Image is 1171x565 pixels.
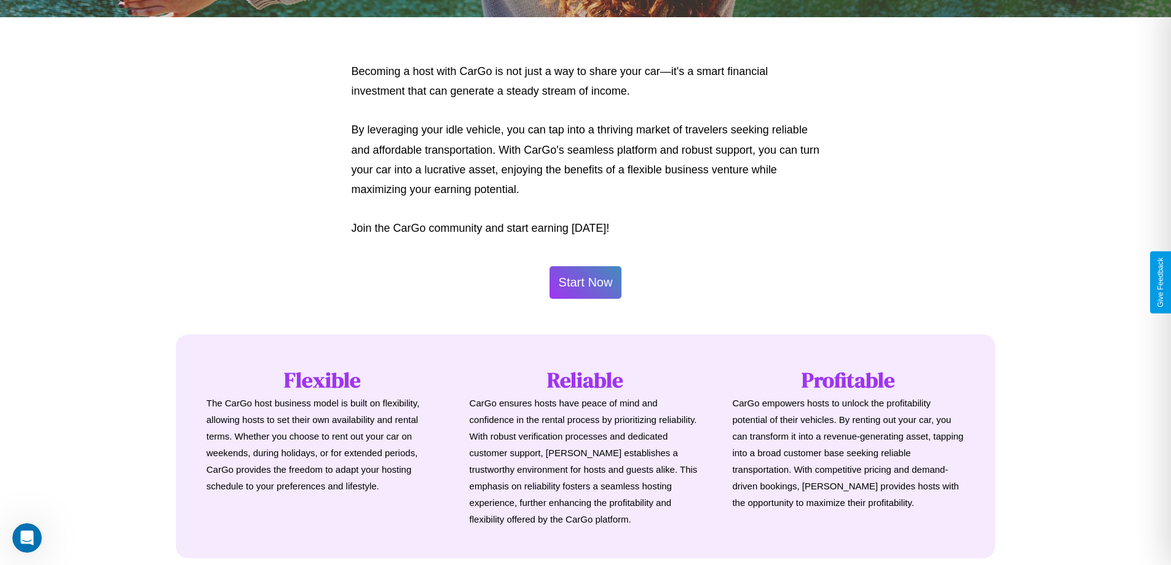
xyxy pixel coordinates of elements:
h1: Reliable [470,365,702,395]
p: CarGo empowers hosts to unlock the profitability potential of their vehicles. By renting out your... [732,395,964,511]
h1: Flexible [207,365,439,395]
button: Start Now [550,266,622,299]
iframe: Intercom live chat [12,523,42,553]
p: The CarGo host business model is built on flexibility, allowing hosts to set their own availabili... [207,395,439,494]
p: By leveraging your idle vehicle, you can tap into a thriving market of travelers seeking reliable... [352,120,820,200]
div: Give Feedback [1156,258,1165,307]
p: Join the CarGo community and start earning [DATE]! [352,218,820,238]
p: Becoming a host with CarGo is not just a way to share your car—it's a smart financial investment ... [352,61,820,101]
p: CarGo ensures hosts have peace of mind and confidence in the rental process by prioritizing relia... [470,395,702,527]
h1: Profitable [732,365,964,395]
